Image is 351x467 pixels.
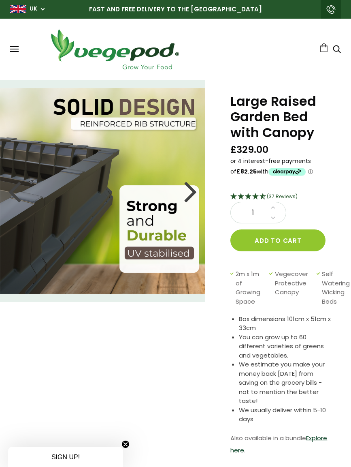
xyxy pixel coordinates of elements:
[230,229,325,251] button: Add to cart
[44,27,185,72] img: Vegepod
[230,94,331,140] h1: Large Raised Garden Bed with Canopy
[239,406,331,424] li: We usually deliver within 5-10 days
[239,360,331,406] li: We estimate you make your money back [DATE] from saving on the grocery bills - not to mention the...
[275,270,313,306] span: Vegecover Protective Canopy
[230,144,268,156] span: £329.00
[236,270,265,306] span: 2m x 1m of Growing Space
[267,193,298,200] span: (37 Reviews)
[51,454,80,461] span: SIGN UP!
[121,440,130,448] button: Close teaser
[239,333,331,360] li: You can grow up to 60 different varieties of greens and vegetables.
[268,202,278,213] a: Increase quantity by 1
[230,434,327,454] a: Explore here
[30,5,37,13] a: UK
[8,447,123,467] div: SIGN UP!Close teaser
[239,315,331,333] li: Box dimensions 101cm x 51cm x 33cm
[239,208,266,218] span: 1
[230,432,331,456] p: Also available in a bundle .
[268,213,278,223] a: Decrease quantity by 1
[333,46,341,54] a: Search
[230,192,331,202] div: 4.68 Stars - 37 Reviews
[10,5,26,13] img: gb_large.png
